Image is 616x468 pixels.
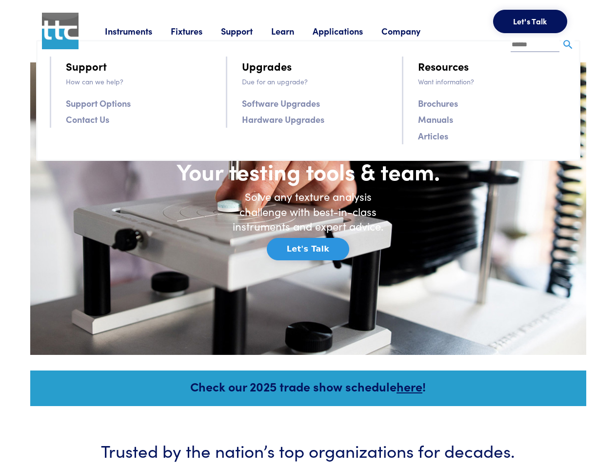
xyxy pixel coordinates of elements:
a: Hardware Upgrades [242,112,324,126]
a: Fixtures [171,25,221,37]
a: Articles [418,129,448,143]
a: Support Options [66,96,131,110]
a: Applications [313,25,381,37]
img: ttc_logo_1x1_v1.0.png [42,13,79,49]
a: Support [221,25,271,37]
a: Learn [271,25,313,37]
a: Manuals [418,112,453,126]
a: Support [66,58,107,75]
a: Software Upgrades [242,96,320,110]
button: Let's Talk [267,238,349,260]
p: Want information? [418,76,566,87]
p: How can we help? [66,76,214,87]
a: here [397,378,422,395]
a: Resources [418,58,469,75]
h1: Your testing tools & team. [142,157,474,185]
p: Due for an upgrade? [242,76,390,87]
h3: Trusted by the nation’s top organizations for decades. [60,438,557,462]
h6: Solve any texture analysis challenge with best-in-class instruments and expert advice. [225,189,391,234]
a: Company [381,25,439,37]
button: Let's Talk [493,10,567,33]
a: Upgrades [242,58,292,75]
h5: Check our 2025 trade show schedule ! [43,378,573,395]
a: Contact Us [66,112,109,126]
a: Brochures [418,96,458,110]
a: Instruments [105,25,171,37]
